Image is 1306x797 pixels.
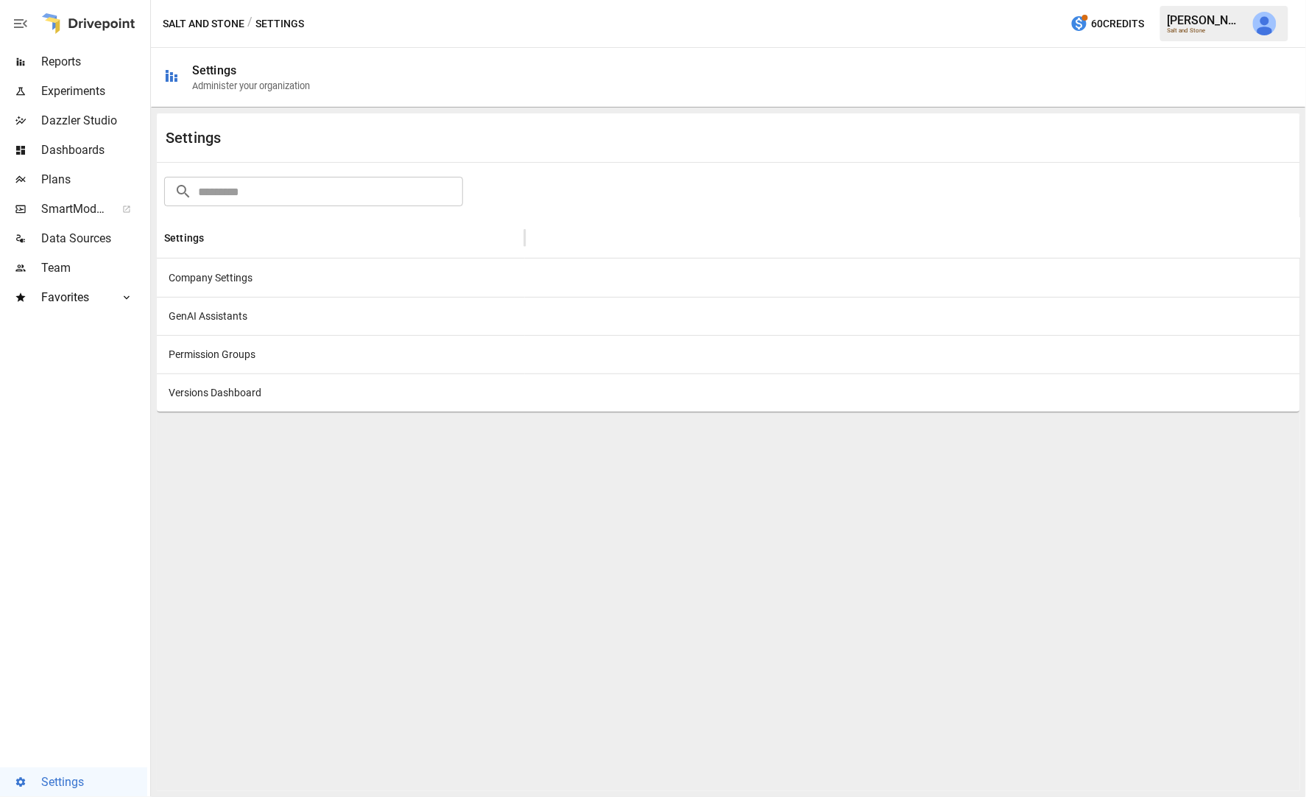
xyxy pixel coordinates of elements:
div: Settings [164,232,204,244]
div: Permission Groups [157,335,525,373]
div: Versions Dashboard [157,373,525,412]
span: Experiments [41,82,147,100]
div: Salt and Stone [1168,27,1244,34]
span: Reports [41,53,147,71]
img: Derek Yimoyines [1253,12,1277,35]
div: Settings [166,129,729,147]
span: Settings [41,773,147,791]
div: Administer your organization [192,80,310,91]
span: Dashboards [41,141,147,159]
span: Plans [41,171,147,189]
span: SmartModel [41,200,106,218]
div: GenAI Assistants [157,297,525,335]
span: Team [41,259,147,277]
button: Derek Yimoyines [1244,3,1285,44]
button: Sort [205,228,226,248]
span: Favorites [41,289,106,306]
div: Company Settings [157,259,525,297]
span: Dazzler Studio [41,112,147,130]
span: ™ [105,198,116,217]
button: Salt and Stone [163,15,244,33]
div: / [247,15,253,33]
div: Settings [192,63,236,77]
span: 60 Credits [1092,15,1145,33]
div: [PERSON_NAME] [1168,13,1244,27]
span: Data Sources [41,230,147,247]
button: 60Credits [1065,10,1151,38]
